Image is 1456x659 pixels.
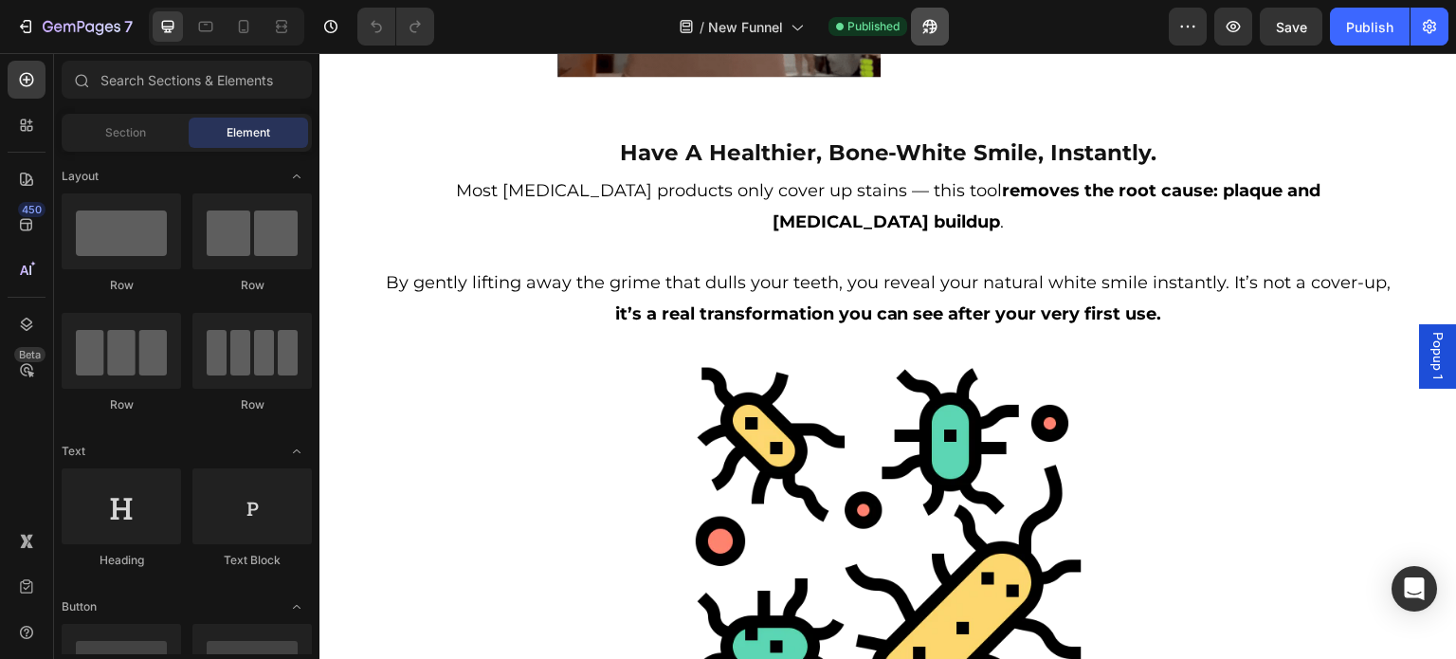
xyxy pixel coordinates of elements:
button: Publish [1330,8,1410,46]
span: New Funnel [708,17,783,37]
button: 7 [8,8,141,46]
span: Layout [62,168,99,185]
div: Heading [62,552,181,569]
span: Toggle open [282,592,312,622]
div: Beta [14,347,45,362]
span: Button [62,598,97,615]
span: Toggle open [282,161,312,192]
strong: it’s a real transformation you can see after your very first use. [296,250,843,271]
button: Save [1260,8,1322,46]
div: Text Block [192,552,312,569]
span: By gently lifting away the grime that dulls your teeth, you reveal your natural white smile insta... [66,219,1071,240]
span: Toggle open [282,436,312,467]
span: Most [MEDICAL_DATA] products only cover up stains — this tool [136,127,682,148]
strong: removes the [682,127,794,148]
div: Publish [1346,17,1393,37]
div: 450 [18,202,45,217]
strong: Have A Healthier, Bone-White Smile, Instantly. [300,86,838,113]
span: / [700,17,704,37]
span: Element [227,124,270,141]
span: Save [1276,19,1307,35]
strong: root cause: plaque and [MEDICAL_DATA] buildup [453,127,1001,178]
span: Text [62,443,85,460]
div: Row [192,277,312,294]
div: Row [62,396,181,413]
input: Search Sections & Elements [62,61,312,99]
div: Undo/Redo [357,8,434,46]
span: . [681,158,684,179]
div: Open Intercom Messenger [1392,566,1437,612]
div: Row [62,277,181,294]
iframe: Design area [319,53,1456,659]
div: Row [192,396,312,413]
span: Published [847,18,900,35]
span: Section [105,124,146,141]
span: Popup 1 [1109,279,1128,328]
p: 7 [124,15,133,38]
